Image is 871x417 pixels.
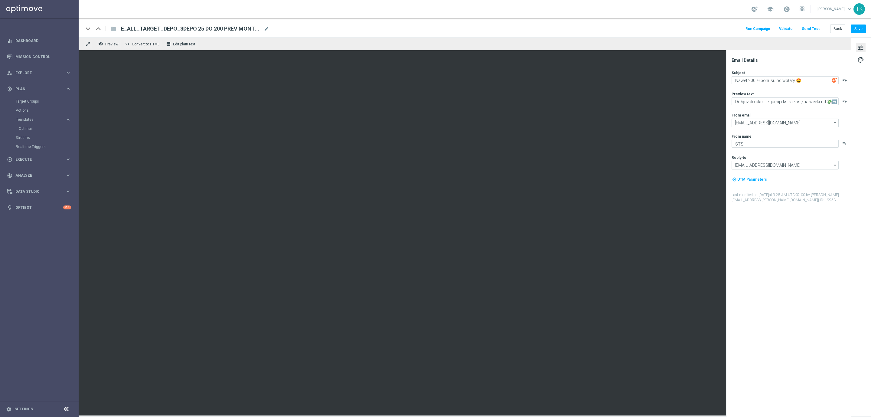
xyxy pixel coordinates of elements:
button: playlist_add [842,141,847,146]
a: Target Groups [16,99,63,104]
div: Optimail [19,124,78,133]
a: Streams [16,135,63,140]
div: Mission Control [7,49,71,65]
span: Templates [16,118,59,121]
a: Mission Control [15,49,71,65]
span: mode_edit [264,26,269,31]
div: gps_fixed Plan keyboard_arrow_right [7,87,71,91]
a: Optibot [15,199,63,215]
a: Realtime Triggers [16,144,63,149]
span: Edit plain text [173,42,195,46]
button: lightbulb Optibot +10 [7,205,71,210]
i: keyboard_arrow_right [65,86,71,92]
i: receipt [166,41,171,46]
i: keyboard_arrow_right [65,172,71,178]
i: person_search [7,70,12,76]
button: equalizer Dashboard [7,38,71,43]
i: arrow_drop_down [832,161,838,169]
button: playlist_add [842,77,847,82]
div: Streams [16,133,78,142]
span: Data Studio [15,190,65,193]
button: person_search Explore keyboard_arrow_right [7,71,71,75]
div: Dashboard [7,33,71,49]
div: Optibot [7,199,71,215]
button: palette [856,55,866,64]
a: [PERSON_NAME]keyboard_arrow_down [817,5,853,14]
button: remove_red_eye Preview [97,40,121,48]
span: | ID: 19953 [818,198,836,202]
a: Actions [16,108,63,113]
i: equalizer [7,38,12,44]
label: From name [732,134,752,139]
button: my_location UTM Parameters [732,176,768,183]
label: Reply-to [732,155,746,160]
div: +10 [63,205,71,209]
i: keyboard_arrow_right [65,70,71,76]
div: Templates [16,115,78,133]
i: keyboard_arrow_right [65,156,71,162]
div: Email Details [732,57,850,63]
span: Plan [15,87,65,91]
button: tune [856,43,866,52]
span: Convert to HTML [132,42,159,46]
div: Target Groups [16,97,78,106]
div: Plan [7,86,65,92]
i: track_changes [7,173,12,178]
i: keyboard_arrow_right [65,189,71,194]
button: Data Studio keyboard_arrow_right [7,189,71,194]
span: Preview [105,42,118,46]
button: Validate [778,25,794,33]
button: play_circle_outline Execute keyboard_arrow_right [7,157,71,162]
label: Subject [732,71,745,75]
label: Preview text [732,92,754,97]
div: Execute [7,157,65,162]
div: Analyze [7,173,65,178]
div: TK [853,3,865,15]
span: keyboard_arrow_down [846,6,853,12]
span: code [125,41,130,46]
i: play_circle_outline [7,157,12,162]
div: Data Studio [7,189,65,194]
button: Save [851,25,866,33]
button: Templates keyboard_arrow_right [16,117,71,122]
label: From email [732,113,751,118]
span: palette [857,56,864,64]
div: Templates [16,118,65,121]
div: Actions [16,106,78,115]
i: keyboard_arrow_right [65,117,71,123]
span: UTM Parameters [737,177,767,182]
button: Back [830,25,845,33]
input: Select [732,161,839,169]
span: Execute [15,158,65,161]
button: Send Test [801,25,820,33]
i: settings [6,406,11,412]
button: track_changes Analyze keyboard_arrow_right [7,173,71,178]
span: school [767,6,774,12]
button: code Convert to HTML [123,40,162,48]
div: Mission Control [7,54,71,59]
i: arrow_drop_down [832,119,838,127]
a: Dashboard [15,33,71,49]
span: Explore [15,71,65,75]
i: my_location [732,177,736,182]
i: lightbulb [7,205,12,210]
span: E_ALL_TARGET_DEPO_3DEPO 25 DO 200 PREV MONTH_140825 [121,25,261,32]
span: Validate [779,27,793,31]
button: playlist_add [842,99,847,103]
i: gps_fixed [7,86,12,92]
i: remove_red_eye [98,41,103,46]
a: Settings [15,407,33,411]
span: Analyze [15,174,65,177]
span: tune [857,44,864,52]
label: Last modified on [DATE] at 9:25 AM UTC-02:00 by [PERSON_NAME][EMAIL_ADDRESS][PERSON_NAME][DOMAIN_... [732,192,850,203]
button: Run Campaign [745,25,771,33]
